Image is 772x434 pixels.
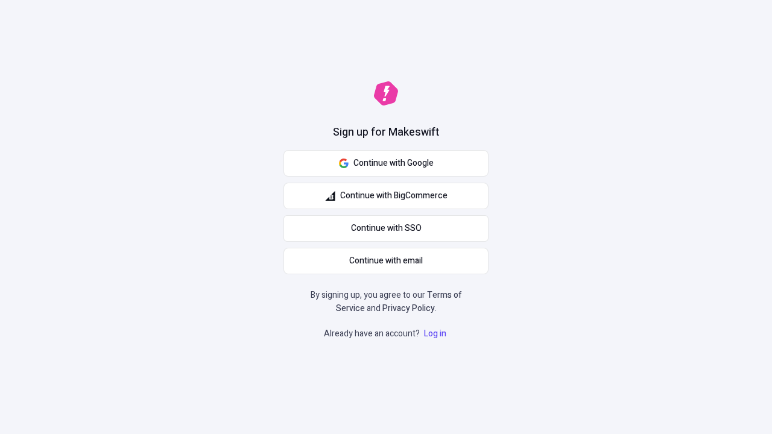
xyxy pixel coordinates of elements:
h1: Sign up for Makeswift [333,125,439,140]
button: Continue with email [283,248,489,274]
a: Continue with SSO [283,215,489,242]
span: Continue with Google [353,157,434,170]
p: Already have an account? [324,327,449,341]
span: Continue with email [349,254,423,268]
span: Continue with BigCommerce [340,189,448,203]
a: Log in [422,327,449,340]
a: Terms of Service [336,289,462,315]
a: Privacy Policy [382,302,435,315]
button: Continue with Google [283,150,489,177]
button: Continue with BigCommerce [283,183,489,209]
p: By signing up, you agree to our and . [306,289,466,315]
